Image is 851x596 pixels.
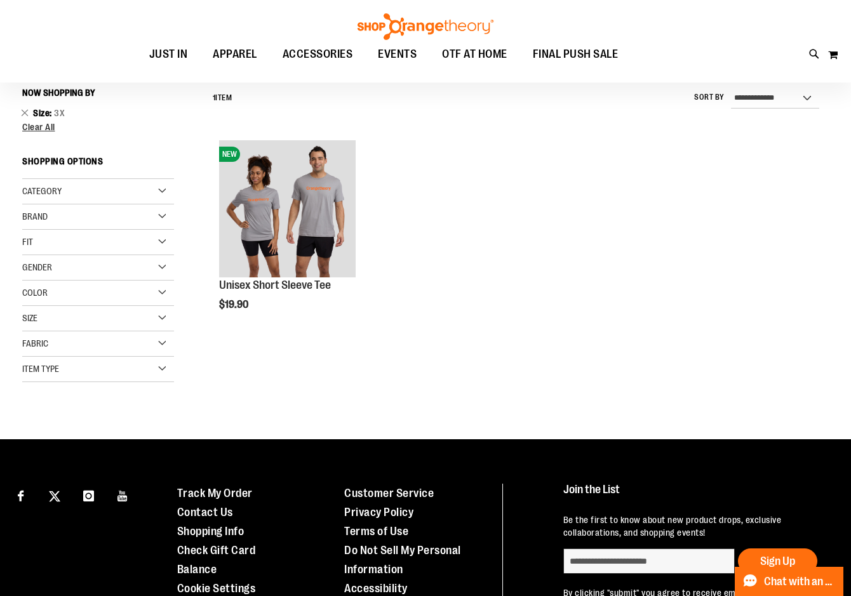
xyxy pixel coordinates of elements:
[219,299,250,310] span: $19.90
[22,364,59,374] span: Item Type
[177,544,256,576] a: Check Gift Card Balance
[22,150,174,179] strong: Shopping Options
[22,237,33,247] span: Fit
[429,40,520,69] a: OTF AT HOME
[22,313,37,323] span: Size
[344,487,434,500] a: Customer Service
[764,576,836,588] span: Chat with an Expert
[213,134,362,343] div: product
[344,582,408,595] a: Accessibility
[200,40,270,69] a: APPAREL
[22,288,48,298] span: Color
[44,484,66,506] a: Visit our X page
[520,40,631,69] a: FINAL PUSH SALE
[177,487,253,500] a: Track My Order
[533,40,619,69] span: FINAL PUSH SALE
[442,40,507,69] span: OTF AT HOME
[177,525,245,538] a: Shopping Info
[137,40,201,69] a: JUST IN
[49,491,60,502] img: Twitter
[563,548,735,574] input: enter email
[54,108,65,118] span: 3X
[112,484,134,506] a: Visit our Youtube page
[22,211,48,222] span: Brand
[738,548,817,574] button: Sign Up
[378,40,417,69] span: EVENTS
[177,506,233,519] a: Contact Us
[344,506,413,519] a: Privacy Policy
[22,186,62,196] span: Category
[22,122,55,132] span: Clear All
[219,140,356,277] img: Unisex Short Sleeve Tee
[694,92,725,103] label: Sort By
[219,140,356,279] a: Unisex Short Sleeve TeeNEW
[22,123,174,131] a: Clear All
[356,13,495,40] img: Shop Orangetheory
[10,484,32,506] a: Visit our Facebook page
[219,147,240,162] span: NEW
[344,525,408,538] a: Terms of Use
[22,82,102,103] button: Now Shopping by
[563,513,828,539] p: Be the first to know about new product drops, exclusive collaborations, and shopping events!
[177,582,256,595] a: Cookie Settings
[213,40,257,69] span: APPAREL
[735,567,844,596] button: Chat with an Expert
[22,262,52,272] span: Gender
[365,40,429,69] a: EVENTS
[270,40,366,69] a: ACCESSORIES
[149,40,188,69] span: JUST IN
[33,108,54,118] span: Size
[563,484,828,507] h4: Join the List
[219,279,331,291] a: Unisex Short Sleeve Tee
[344,544,461,576] a: Do Not Sell My Personal Information
[213,93,216,102] span: 1
[760,555,795,567] span: Sign Up
[283,40,353,69] span: ACCESSORIES
[77,484,100,506] a: Visit our Instagram page
[213,88,232,108] h2: Item
[22,338,48,348] span: Fabric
